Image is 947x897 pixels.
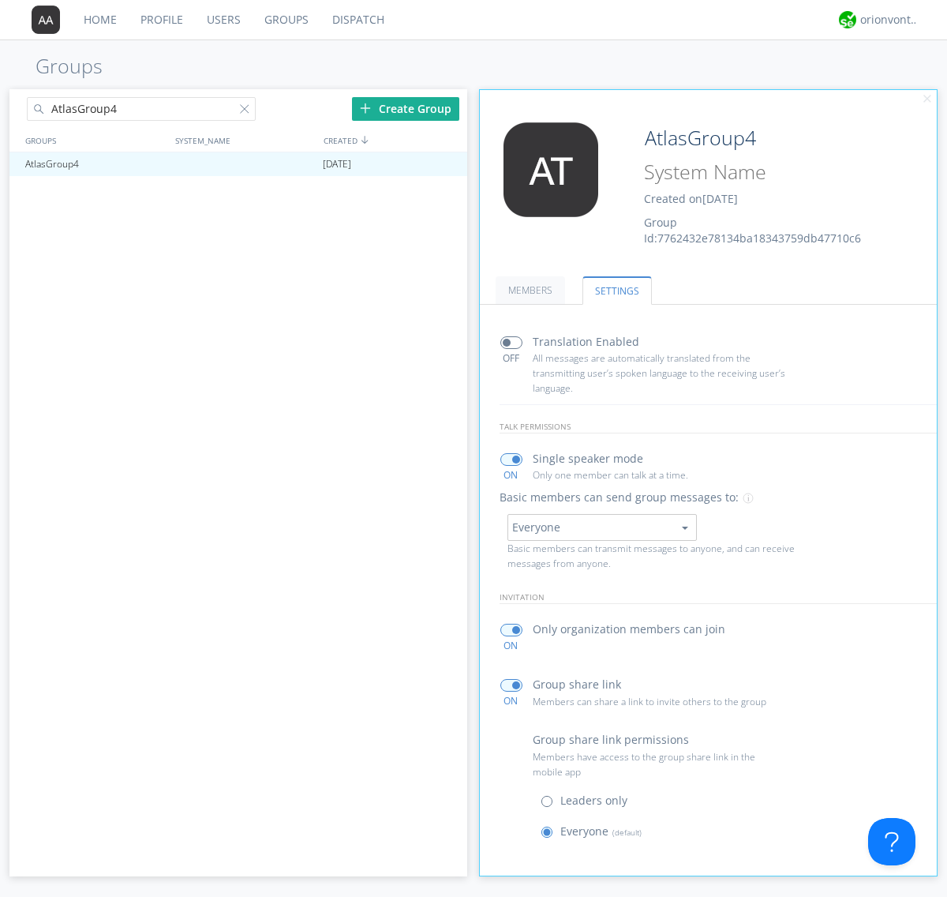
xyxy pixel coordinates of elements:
a: MEMBERS [496,276,565,304]
div: orionvontas+atlas+automation+org2 [860,12,919,28]
span: (default) [608,827,642,838]
span: [DATE] [323,152,351,176]
p: Translation Enabled [533,333,639,351]
div: CREATED [320,129,469,152]
a: SETTINGS [582,276,652,305]
span: Group Id: 7762432e78134ba18343759db47710c6 [644,215,861,246]
a: AtlasGroup4[DATE] [9,152,467,176]
div: OFF [493,351,529,365]
p: Group share link permissions [533,731,689,749]
span: Created on [644,191,738,206]
div: ON [493,639,529,652]
iframe: Toggle Customer Support [868,818,915,865]
div: AtlasGroup4 [21,152,169,176]
p: Group share link [533,676,621,693]
input: Group Name [638,122,893,154]
p: Leaders only [560,792,627,809]
p: Basic members can send group messages to: [500,489,739,506]
p: invitation [500,591,938,604]
div: ON [493,468,529,482]
img: 373638.png [492,122,610,217]
input: System Name [638,157,893,187]
p: Members can share a link to invite others to the group [533,694,785,709]
p: Everyone [560,823,642,840]
img: plus.svg [360,103,371,114]
button: Everyone [507,514,697,541]
p: Members have access to the group share link in the mobile app [533,749,785,779]
div: SYSTEM_NAME [171,129,320,152]
img: 373638.png [32,6,60,34]
p: Only organization members can join [533,621,725,638]
span: [DATE] [702,191,738,206]
p: All messages are automatically translated from the transmitting user’s spoken language to the rec... [533,351,785,396]
img: 29d36aed6fa347d5a1537e7736e6aa13 [839,11,856,28]
div: Create Group [352,97,459,121]
p: Only one member can talk at a time. [533,467,785,482]
img: cancel.svg [922,94,933,105]
div: GROUPS [21,129,167,152]
input: Search groups [27,97,256,121]
p: talk permissions [500,420,938,433]
div: ON [493,694,529,707]
p: Basic members can transmit messages to anyone, and can receive messages from anyone. [507,541,803,571]
p: Single speaker mode [533,450,643,467]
